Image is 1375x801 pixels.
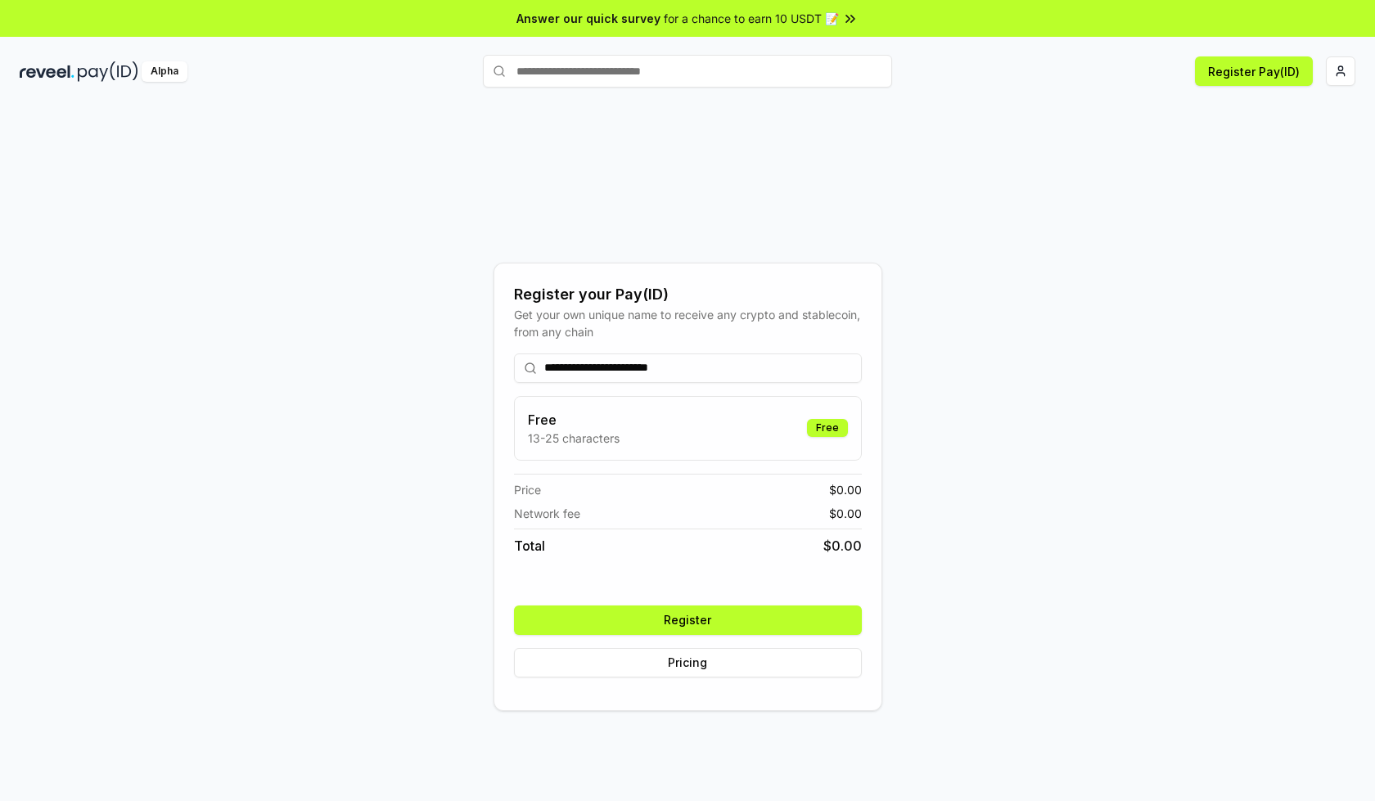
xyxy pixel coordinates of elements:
span: $ 0.00 [829,505,862,522]
span: Price [514,481,541,498]
span: for a chance to earn 10 USDT 📝 [664,10,839,27]
span: Total [514,536,545,556]
p: 13-25 characters [528,430,620,447]
div: Free [807,419,848,437]
span: $ 0.00 [823,536,862,556]
span: $ 0.00 [829,481,862,498]
img: reveel_dark [20,61,74,82]
div: Get your own unique name to receive any crypto and stablecoin, from any chain [514,306,862,340]
div: Alpha [142,61,187,82]
button: Register [514,605,862,635]
button: Pricing [514,648,862,677]
span: Network fee [514,505,580,522]
h3: Free [528,410,620,430]
button: Register Pay(ID) [1195,56,1313,86]
img: pay_id [78,61,138,82]
span: Answer our quick survey [516,10,660,27]
div: Register your Pay(ID) [514,283,862,306]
